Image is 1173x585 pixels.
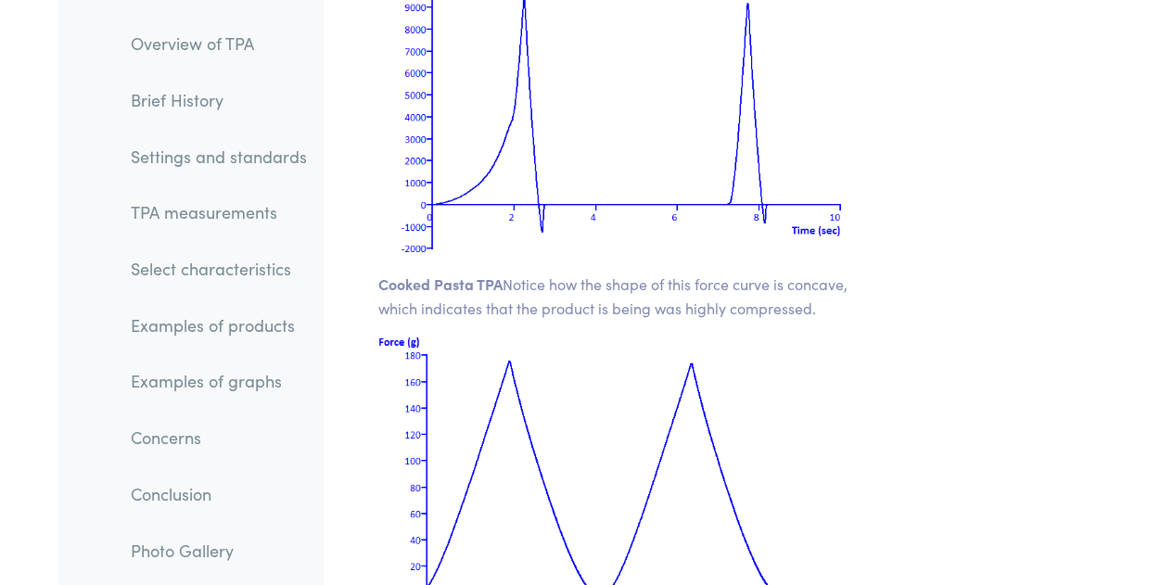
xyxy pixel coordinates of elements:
[116,360,322,402] a: Examples of graphs
[378,273,503,294] span: Cooked Pasta TPA
[116,79,322,121] a: Brief History
[116,191,322,234] a: TPA measurements
[378,273,861,320] p: Notice how the shape of this force curve is concave, which indicates that the product is being wa...
[116,248,322,290] a: Select characteristics
[116,304,322,347] a: Examples of products
[116,22,322,65] a: Overview of TPA
[116,473,322,515] a: Conclusion
[116,134,322,177] a: Settings and standards
[116,528,322,571] a: Photo Gallery
[116,416,322,459] a: Concerns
